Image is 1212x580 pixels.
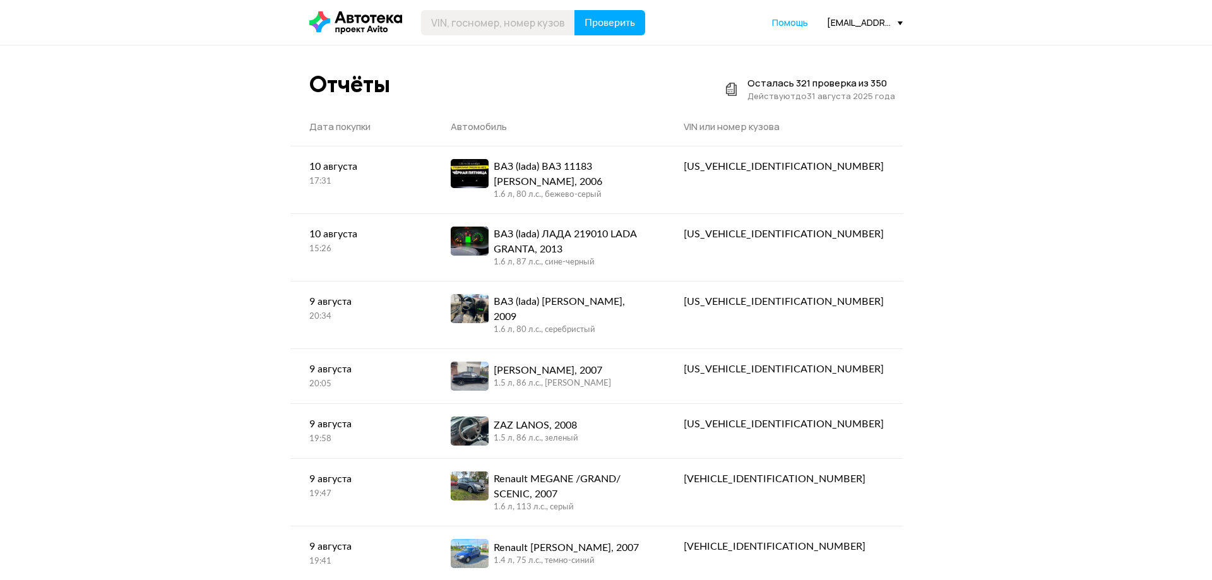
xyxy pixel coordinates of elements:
[665,459,903,499] a: [VEHICLE_IDENTIFICATION_NUMBER]
[309,244,413,255] div: 15:26
[309,539,413,554] div: 9 августа
[665,146,903,187] a: [US_VEHICLE_IDENTIFICATION_NUMBER]
[432,214,665,281] a: ВАЗ (lada) ЛАДА 219010 LADA GRANTA, 20131.6 л, 87 л.c., сине-черный
[309,294,413,309] div: 9 августа
[665,214,903,254] a: [US_VEHICLE_IDENTIFICATION_NUMBER]
[494,159,646,189] div: ВАЗ (lada) ВАЗ 11183 [PERSON_NAME], 2006
[684,471,884,487] div: [VEHICLE_IDENTIFICATION_NUMBER]
[494,502,646,513] div: 1.6 л, 113 л.c., серый
[309,362,413,377] div: 9 августа
[290,404,432,458] a: 9 августа19:58
[494,324,646,336] div: 1.6 л, 80 л.c., серебристый
[747,77,895,90] div: Осталась 321 проверка из 350
[309,556,413,567] div: 19:41
[574,10,645,35] button: Проверить
[494,294,646,324] div: ВАЗ (lada) [PERSON_NAME], 2009
[432,459,665,526] a: Renault MEGANE /GRAND/ SCENIC, 20071.6 л, 113 л.c., серый
[290,214,432,268] a: 10 августа15:26
[665,349,903,389] a: [US_VEHICLE_IDENTIFICATION_NUMBER]
[290,281,432,335] a: 9 августа20:34
[432,146,665,213] a: ВАЗ (lada) ВАЗ 11183 [PERSON_NAME], 20061.6 л, 80 л.c., бежево-серый
[772,16,808,29] a: Помощь
[827,16,903,28] div: [EMAIL_ADDRESS][DOMAIN_NAME]
[665,281,903,322] a: [US_VEHICLE_IDENTIFICATION_NUMBER]
[494,189,646,201] div: 1.6 л, 80 л.c., бежево-серый
[290,146,432,200] a: 10 августа17:31
[585,18,635,28] span: Проверить
[494,418,578,433] div: ZAZ LANOS, 2008
[309,417,413,432] div: 9 августа
[494,540,639,555] div: Renault [PERSON_NAME], 2007
[684,294,884,309] div: [US_VEHICLE_IDENTIFICATION_NUMBER]
[309,488,413,500] div: 19:47
[290,349,432,403] a: 9 августа20:05
[309,121,413,133] div: Дата покупки
[421,10,575,35] input: VIN, госномер, номер кузова
[684,227,884,242] div: [US_VEHICLE_IDENTIFICATION_NUMBER]
[684,539,884,554] div: [VEHICLE_IDENTIFICATION_NUMBER]
[665,526,903,567] a: [VEHICLE_IDENTIFICATION_NUMBER]
[432,281,665,348] a: ВАЗ (lada) [PERSON_NAME], 20091.6 л, 80 л.c., серебристый
[309,176,413,187] div: 17:31
[494,227,646,257] div: ВАЗ (lada) ЛАДА 219010 LADA GRANTA, 2013
[684,362,884,377] div: [US_VEHICLE_IDENTIFICATION_NUMBER]
[494,555,639,567] div: 1.4 л, 75 л.c., темно-синий
[432,349,665,403] a: [PERSON_NAME], 20071.5 л, 86 л.c., [PERSON_NAME]
[290,526,432,580] a: 9 августа19:41
[684,417,884,432] div: [US_VEHICLE_IDENTIFICATION_NUMBER]
[684,159,884,174] div: [US_VEHICLE_IDENTIFICATION_NUMBER]
[451,121,646,133] div: Автомобиль
[494,257,646,268] div: 1.6 л, 87 л.c., сине-черный
[494,471,646,502] div: Renault MEGANE /GRAND/ SCENIC, 2007
[309,311,413,323] div: 20:34
[772,16,808,28] span: Помощь
[309,471,413,487] div: 9 августа
[309,434,413,445] div: 19:58
[309,379,413,390] div: 20:05
[494,363,611,378] div: [PERSON_NAME], 2007
[665,404,903,444] a: [US_VEHICLE_IDENTIFICATION_NUMBER]
[494,433,578,444] div: 1.5 л, 86 л.c., зеленый
[747,90,895,102] div: Действуют до 31 августа 2025 года
[309,159,413,174] div: 10 августа
[290,459,432,512] a: 9 августа19:47
[684,121,884,133] div: VIN или номер кузова
[309,71,390,98] div: Отчёты
[432,404,665,458] a: ZAZ LANOS, 20081.5 л, 86 л.c., зеленый
[309,227,413,242] div: 10 августа
[494,378,611,389] div: 1.5 л, 86 л.c., [PERSON_NAME]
